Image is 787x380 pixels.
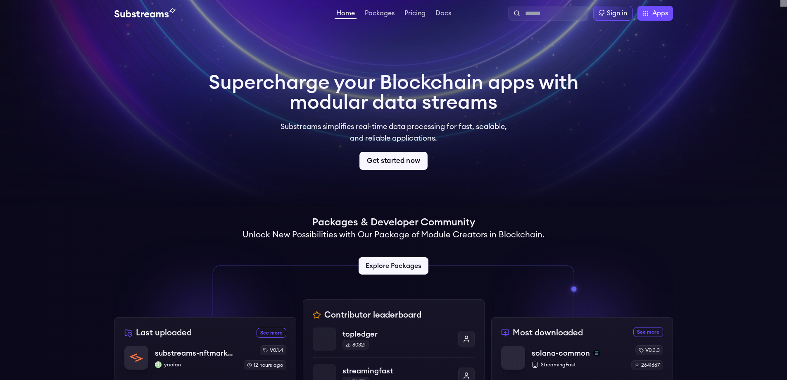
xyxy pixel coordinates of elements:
div: 12 hours ago [244,360,286,370]
p: streamingfast [342,365,452,377]
p: StreamingFast [532,361,625,368]
a: See more most downloaded packages [633,327,663,337]
img: Substream's logo [114,8,176,18]
a: Sign in [593,6,632,21]
p: Substreams simplifies real-time data processing for fast, scalable, and reliable applications. [275,121,513,144]
a: substreams-nftmarketplacesubstreams-nftmarketplaceyaofanyaofanv0.1.412 hours ago [124,345,286,377]
h1: Packages & Developer Community [312,216,475,229]
a: solana-commonsolana-commonsolanaStreamingFastv0.3.32641667 [501,345,663,377]
h2: Unlock New Possibilities with Our Package of Module Creators in Blockchain. [243,229,544,241]
h1: Supercharge your Blockchain apps with modular data streams [209,73,579,112]
div: 2641667 [631,360,663,370]
a: Home [335,10,357,19]
img: substreams-nftmarketplace [125,346,148,369]
p: yaofan [155,361,237,368]
a: Docs [434,10,453,18]
p: substreams-nftmarketplace [155,347,237,359]
p: topledger [342,328,452,340]
div: v0.1.4 [260,345,286,355]
img: solana-common [502,346,525,369]
p: solana-common [532,347,590,359]
div: 80321 [342,340,369,350]
a: topledgertopledger80321 [313,327,475,357]
img: solana [593,350,600,356]
div: Sign in [607,8,627,18]
img: yaofan [155,361,162,368]
a: Packages [363,10,396,18]
a: Get started now [359,152,428,170]
a: Pricing [403,10,427,18]
div: v0.3.3 [635,345,663,355]
a: See more recently uploaded packages [257,328,286,338]
a: Explore Packages [359,257,428,275]
img: topledger [313,327,336,351]
span: Apps [652,8,668,18]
